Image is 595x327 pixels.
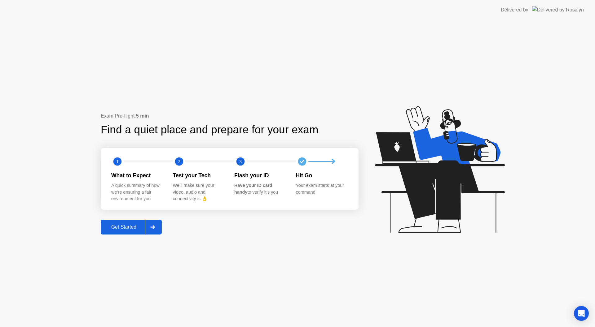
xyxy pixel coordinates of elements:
div: Delivered by [501,6,528,14]
b: 5 min [136,113,149,118]
button: Get Started [101,220,162,234]
div: Your exam starts at your command [296,182,348,196]
div: to verify it’s you [234,182,286,196]
img: Delivered by Rosalyn [532,6,584,13]
div: Flash your ID [234,171,286,179]
div: Get Started [103,224,145,230]
text: 3 [239,158,242,164]
div: Open Intercom Messenger [574,306,589,321]
b: Have your ID card handy [234,183,272,195]
div: What to Expect [111,171,163,179]
div: A quick summary of how we’re ensuring a fair environment for you [111,182,163,202]
text: 2 [178,158,180,164]
text: 1 [116,158,119,164]
div: Test your Tech [173,171,225,179]
div: We’ll make sure your video, audio and connectivity is 👌 [173,182,225,202]
div: Exam Pre-flight: [101,112,359,120]
div: Hit Go [296,171,348,179]
div: Find a quiet place and prepare for your exam [101,122,319,138]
